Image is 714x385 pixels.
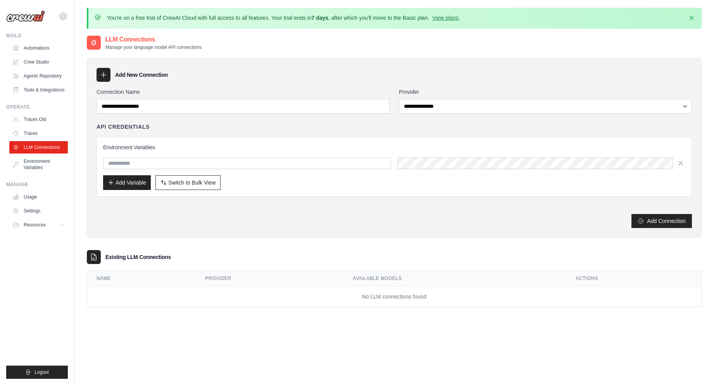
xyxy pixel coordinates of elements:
button: Logout [6,366,68,379]
span: Resources [24,222,46,228]
h4: API Credentials [97,123,150,131]
a: Usage [9,191,68,203]
a: Environment Variables [9,155,68,174]
a: Agents Repository [9,70,68,82]
button: Resources [9,219,68,231]
td: No LLM connections found [87,287,701,307]
label: Provider [399,88,692,96]
h3: Environment Variables [103,143,685,151]
img: Logo [6,10,45,22]
a: View plans [432,15,458,21]
span: Switch to Bulk View [168,179,216,186]
button: Add Connection [631,214,692,228]
button: Add Variable [103,175,151,190]
th: Available Models [343,271,566,287]
th: Actions [566,271,701,287]
h2: LLM Connections [105,35,202,44]
div: Manage [6,181,68,188]
button: Switch to Bulk View [155,175,221,190]
p: Manage your language model API connections [105,44,202,50]
a: Traces Old [9,113,68,126]
a: LLM Connections [9,141,68,154]
a: Crew Studio [9,56,68,68]
a: Tools & Integrations [9,84,68,96]
strong: 7 days [311,15,328,21]
h3: Add New Connection [115,71,168,79]
div: Operate [6,104,68,110]
a: Automations [9,42,68,54]
p: You're on a free trial of CrewAI Cloud with full access to all features. Your trial ends in , aft... [107,14,460,22]
th: Provider [196,271,343,287]
span: Logout [34,369,49,375]
div: Build [6,33,68,39]
a: Traces [9,127,68,140]
label: Connection Name [97,88,390,96]
a: Settings [9,205,68,217]
h3: Existing LLM Connections [105,253,171,261]
th: Name [87,271,196,287]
